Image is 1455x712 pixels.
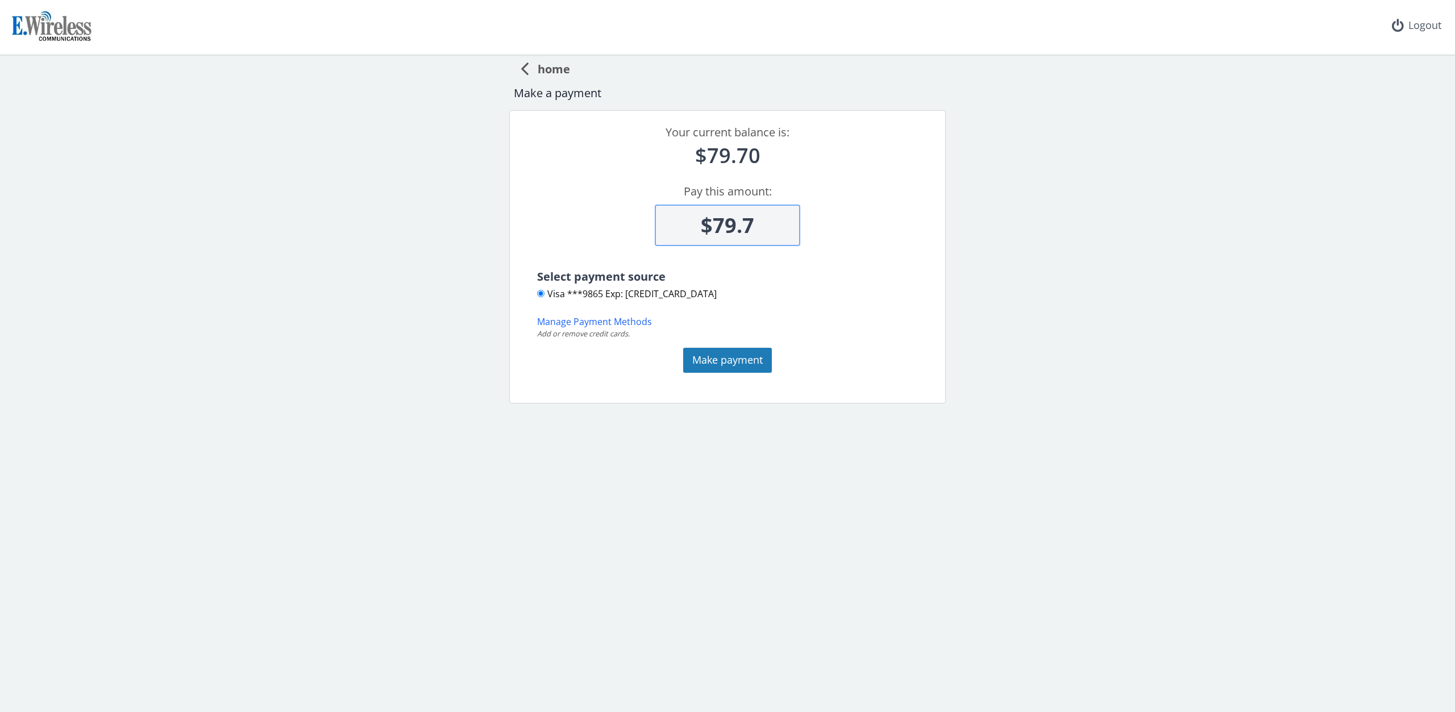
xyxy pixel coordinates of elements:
label: Visa ***9865 Exp: [CREDIT_CARD_DATA] [537,288,717,301]
div: Add or remove credit cards. [537,328,936,339]
span: Select payment source [537,269,666,284]
input: Visa ***9865 Exp: [CREDIT_CARD_DATA] [537,290,544,297]
div: Make a payment [514,85,941,102]
button: Manage Payment Methods [537,315,652,328]
button: Make payment [683,348,772,373]
div: Pay this amount: [523,184,932,200]
div: Your current balance is: [523,124,932,141]
div: $79.70 [523,141,932,170]
span: home [529,57,570,78]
